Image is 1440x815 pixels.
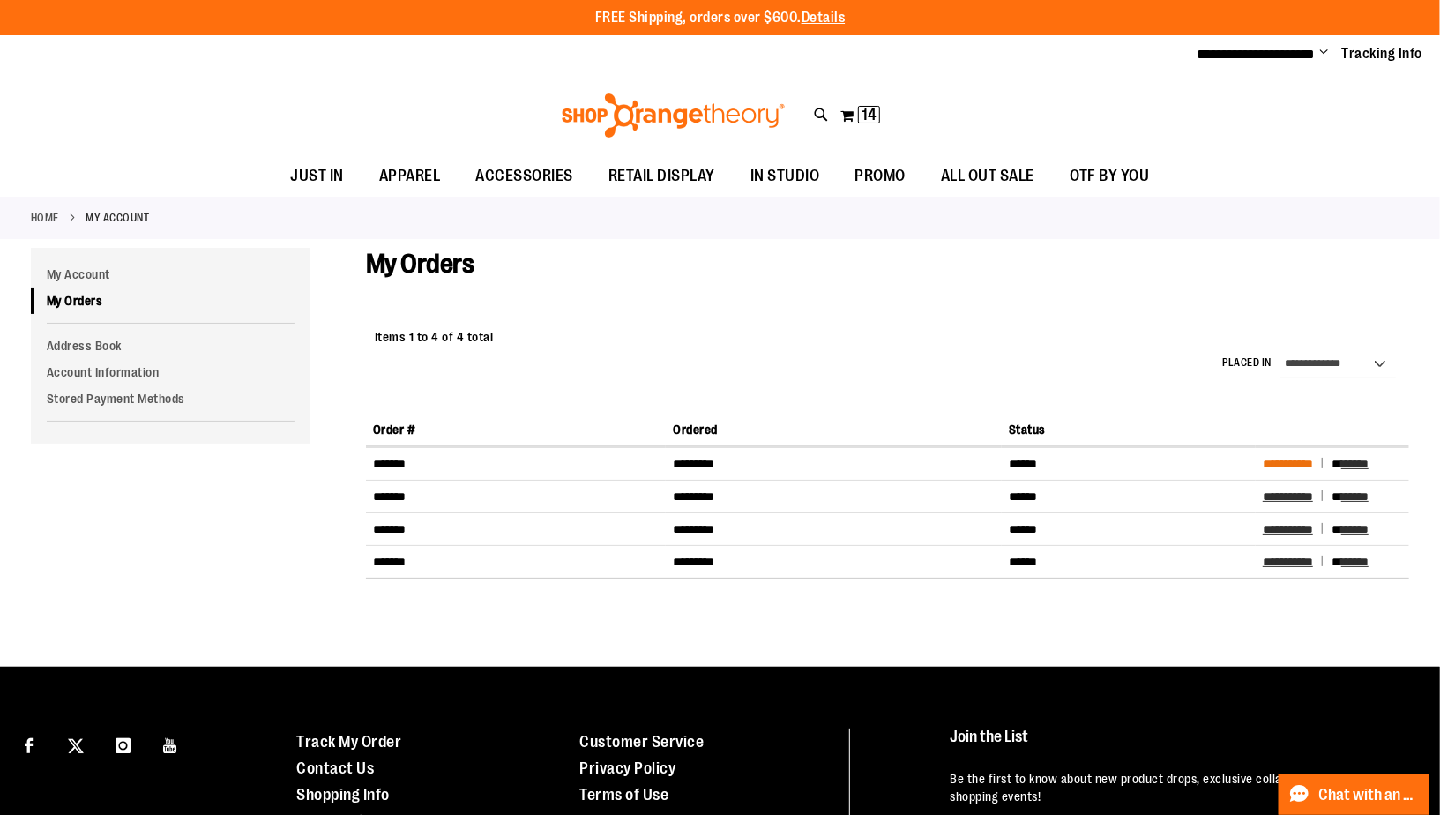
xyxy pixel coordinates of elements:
a: Visit our Youtube page [155,729,186,759]
span: IN STUDIO [750,156,820,196]
span: Items 1 to 4 of 4 total [375,330,494,344]
a: Visit our X page [61,729,92,759]
a: Visit our Instagram page [108,729,138,759]
a: My Account [31,261,310,288]
span: ALL OUT SALE [941,156,1034,196]
label: Placed in [1222,355,1272,370]
a: Home [31,210,59,226]
span: JUST IN [290,156,344,196]
a: Shopping Info [296,786,390,804]
span: PROMO [854,156,906,196]
img: Shop Orangetheory [559,93,787,138]
a: Address Book [31,333,310,359]
a: Account Information [31,359,310,385]
span: OTF BY YOU [1070,156,1150,196]
a: Terms of Use [579,786,668,804]
a: Stored Payment Methods [31,385,310,412]
a: Visit our Facebook page [13,729,44,759]
p: FREE Shipping, orders over $600. [595,8,846,28]
a: Customer Service [579,733,704,751]
button: Account menu [1320,45,1329,63]
th: Order # [366,414,666,446]
th: Ordered [666,414,1002,446]
a: My Orders [31,288,310,314]
a: Tracking Info [1342,44,1423,64]
th: Status [1002,414,1256,446]
span: My Orders [366,249,474,279]
span: 14 [862,106,877,123]
span: RETAIL DISPLAY [608,156,715,196]
a: Details [802,10,846,26]
a: Contact Us [296,759,374,777]
a: Track My Order [296,733,401,751]
strong: My Account [86,210,150,226]
button: Chat with an Expert [1279,774,1430,815]
a: Privacy Policy [579,759,675,777]
img: Twitter [68,738,84,754]
span: APPAREL [379,156,441,196]
h4: Join the List [950,729,1403,761]
span: ACCESSORIES [475,156,573,196]
p: Be the first to know about new product drops, exclusive collaborations, and shopping events! [950,770,1403,805]
span: Chat with an Expert [1319,787,1419,804]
